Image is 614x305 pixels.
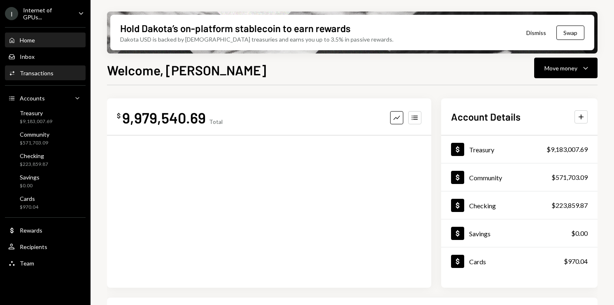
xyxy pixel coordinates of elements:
div: Rewards [20,227,42,234]
div: $571,703.09 [20,140,49,147]
div: $ [117,112,121,120]
h1: Welcome, [PERSON_NAME] [107,62,266,78]
div: Move money [544,64,577,72]
div: Checking [469,202,496,210]
div: Home [20,37,35,44]
div: Accounts [20,95,45,102]
a: Savings$0.00 [441,219,598,247]
div: $9,183,007.69 [20,118,52,125]
div: Savings [469,230,491,237]
div: Hold Dakota’s on-platform stablecoin to earn rewards [120,21,351,35]
div: Transactions [20,70,53,77]
div: Cards [20,195,38,202]
div: Recipients [20,243,47,250]
a: Treasury$9,183,007.69 [441,135,598,163]
div: $970.04 [20,204,38,211]
a: Treasury$9,183,007.69 [5,107,86,127]
div: $970.04 [564,256,588,266]
div: Internet of GPUs... [23,7,72,21]
div: I [5,7,18,20]
div: Inbox [20,53,35,60]
a: Home [5,33,86,47]
div: $0.00 [571,228,588,238]
div: Cards [469,258,486,265]
div: Community [20,131,49,138]
a: Cards$970.04 [5,193,86,212]
a: Transactions [5,65,86,80]
a: Accounts [5,91,86,105]
div: Checking [20,152,48,159]
div: $223,859.87 [551,200,588,210]
div: Savings [20,174,40,181]
div: Treasury [469,146,494,154]
button: Dismiss [516,23,556,42]
div: Treasury [20,109,52,116]
div: Dakota USD is backed by [DEMOGRAPHIC_DATA] treasuries and earns you up to 3.5% in passive rewards. [120,35,393,44]
a: Community$571,703.09 [441,163,598,191]
div: $223,859.87 [20,161,48,168]
a: Inbox [5,49,86,64]
a: Team [5,256,86,270]
div: 9,979,540.69 [122,108,206,127]
div: $0.00 [20,182,40,189]
button: Swap [556,26,584,40]
div: Team [20,260,34,267]
button: Move money [534,58,598,78]
div: Community [469,174,502,182]
a: Checking$223,859.87 [441,191,598,219]
h2: Account Details [451,110,521,123]
a: Checking$223,859.87 [5,150,86,170]
a: Recipients [5,239,86,254]
div: $571,703.09 [551,172,588,182]
a: Rewards [5,223,86,237]
div: $9,183,007.69 [547,144,588,154]
a: Community$571,703.09 [5,128,86,148]
a: Cards$970.04 [441,247,598,275]
div: Total [209,118,223,125]
a: Savings$0.00 [5,171,86,191]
